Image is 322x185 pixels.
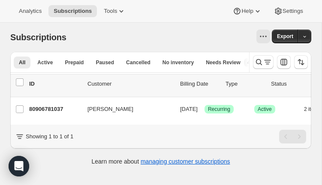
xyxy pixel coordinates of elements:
span: Prepaid [65,59,84,66]
span: [PERSON_NAME] [87,105,133,113]
p: Learn more about [92,157,230,166]
span: Needs Review [206,59,241,66]
span: Help [241,8,253,15]
button: Settings [269,5,308,17]
button: View actions for Subscriptions [256,30,270,43]
p: Status [271,80,310,88]
p: 80906781037 [29,105,81,113]
div: Type [226,80,264,88]
p: Billing Date [180,80,219,88]
span: Recurring [208,106,230,113]
span: No inventory [163,59,194,66]
button: Search and filter results [253,55,274,69]
button: Customize table column order and visibility [277,55,291,69]
p: Customer [87,80,173,88]
span: Cancelled [126,59,150,66]
span: Active [37,59,53,66]
a: managing customer subscriptions [141,158,230,165]
p: ID [29,80,81,88]
span: All [19,59,25,66]
span: 4 [247,59,250,66]
p: Showing 1 to 1 of 1 [26,132,73,141]
nav: Pagination [279,130,306,143]
button: [PERSON_NAME] [82,102,168,116]
span: Active [258,106,272,113]
button: Sort the results [294,55,308,69]
span: Settings [283,8,303,15]
span: [DATE] [180,106,198,112]
button: Subscriptions [48,5,97,17]
button: Analytics [14,5,47,17]
div: Open Intercom Messenger [9,156,29,176]
span: Analytics [19,8,42,15]
span: 2 items [304,106,321,113]
span: Subscriptions [54,8,92,15]
button: Tools [99,5,131,17]
span: Subscriptions [10,33,66,42]
button: Export [272,30,298,43]
span: Paused [96,59,114,66]
span: Tools [104,8,117,15]
button: Help [228,5,267,17]
span: Export [277,33,293,40]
